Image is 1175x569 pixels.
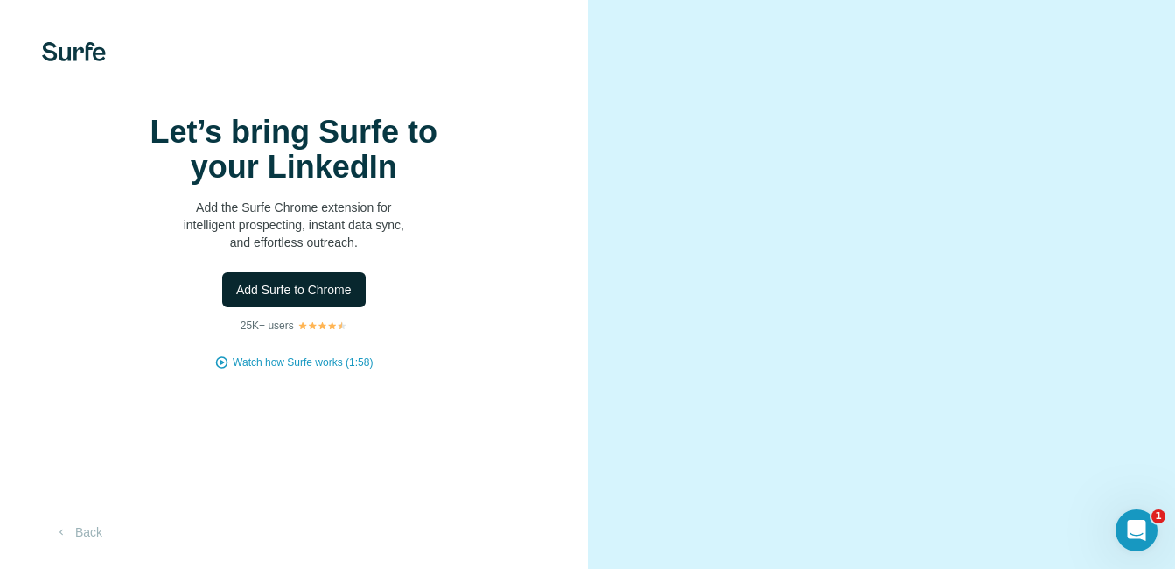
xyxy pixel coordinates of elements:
[119,199,469,251] p: Add the Surfe Chrome extension for intelligent prospecting, instant data sync, and effortless out...
[119,115,469,185] h1: Let’s bring Surfe to your LinkedIn
[42,42,106,61] img: Surfe's logo
[241,318,294,334] p: 25K+ users
[233,355,373,370] button: Watch how Surfe works (1:58)
[297,320,347,331] img: Rating Stars
[42,516,115,548] button: Back
[1116,509,1158,551] iframe: Intercom live chat
[1151,509,1165,523] span: 1
[236,281,352,299] span: Add Surfe to Chrome
[222,272,366,307] button: Add Surfe to Chrome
